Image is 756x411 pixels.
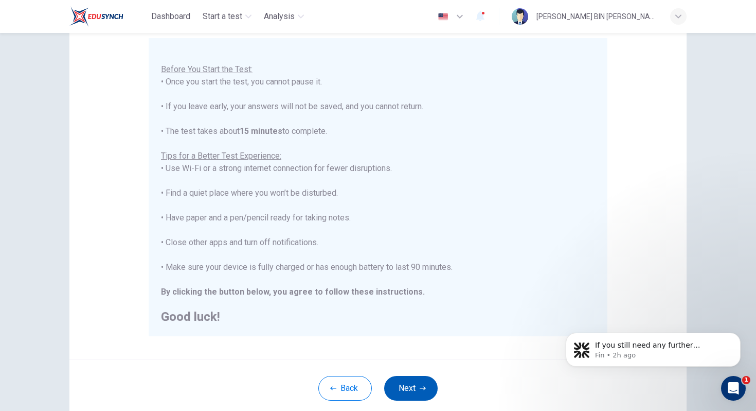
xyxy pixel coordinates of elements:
[550,311,756,383] iframe: Intercom notifications message
[721,376,746,401] iframe: Intercom live chat
[147,7,194,26] button: Dashboard
[384,376,438,401] button: Next
[161,151,281,161] u: Tips for a Better Test Experience:
[161,311,595,323] h2: Good luck!
[264,10,295,23] span: Analysis
[240,126,282,136] b: 15 minutes
[437,13,449,21] img: en
[161,64,253,74] u: Before You Start the Test:
[69,6,147,27] a: EduSynch logo
[318,376,372,401] button: Back
[161,39,595,323] div: You are about to start a . • Once you start the test, you cannot pause it. • If you leave early, ...
[260,7,308,26] button: Analysis
[161,287,425,297] b: By clicking the button below, you agree to follow these instructions.
[536,10,658,23] div: [PERSON_NAME] BIN [PERSON_NAME]
[151,10,190,23] span: Dashboard
[512,8,528,25] img: Profile picture
[199,7,256,26] button: Start a test
[69,6,123,27] img: EduSynch logo
[742,376,750,384] span: 1
[203,10,242,23] span: Start a test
